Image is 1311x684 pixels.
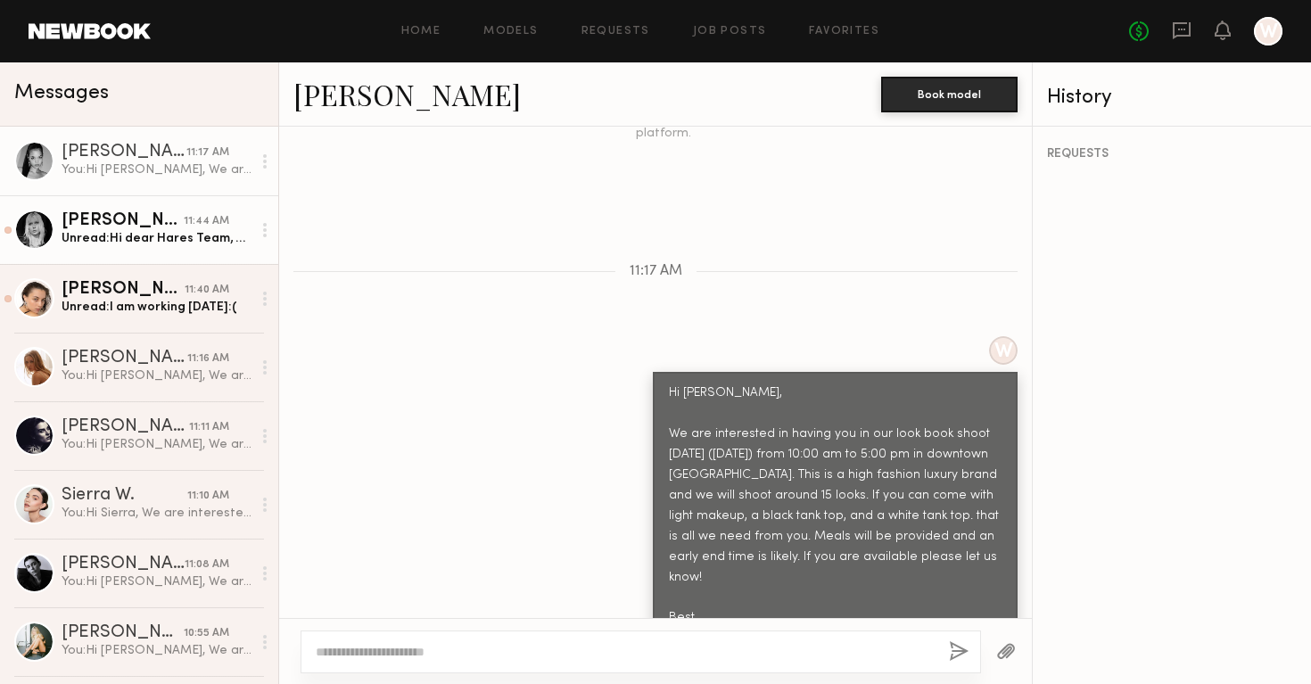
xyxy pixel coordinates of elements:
[184,213,229,230] div: 11:44 AM
[293,75,521,113] a: [PERSON_NAME]
[189,419,229,436] div: 11:11 AM
[62,418,189,436] div: [PERSON_NAME]
[186,144,229,161] div: 11:17 AM
[62,624,184,642] div: [PERSON_NAME]
[630,264,682,279] span: 11:17 AM
[185,282,229,299] div: 11:40 AM
[581,26,650,37] a: Requests
[62,487,187,505] div: Sierra W.
[62,642,251,659] div: You: Hi [PERSON_NAME], We are interested in having you in our look book shoot [DATE] from 10:00 a...
[401,26,441,37] a: Home
[881,86,1018,101] a: Book model
[62,436,251,453] div: You: Hi [PERSON_NAME], We are interested in having you in our look book shoot [DATE] ([DATE]) fro...
[62,161,251,178] div: You: Hi [PERSON_NAME], We are interested in having you in our look book shoot [DATE] ([DATE]) fro...
[184,625,229,642] div: 10:55 AM
[62,505,251,522] div: You: Hi Sierra, We are interested in having you in our look book shoot [DATE] ([DATE]) from 10:00...
[881,77,1018,112] button: Book model
[693,26,767,37] a: Job Posts
[1254,17,1282,45] a: W
[62,144,186,161] div: [PERSON_NAME]
[483,26,538,37] a: Models
[62,367,251,384] div: You: Hi [PERSON_NAME], We are interested in having you in our look book shoot [DATE] ([DATE]) fro...
[1047,87,1297,108] div: History
[669,383,1002,649] div: Hi [PERSON_NAME], We are interested in having you in our look book shoot [DATE] ([DATE]) from 10:...
[185,556,229,573] div: 11:08 AM
[187,350,229,367] div: 11:16 AM
[62,212,184,230] div: [PERSON_NAME]
[187,488,229,505] div: 11:10 AM
[62,299,251,316] div: Unread: I am working [DATE]:(
[62,556,185,573] div: [PERSON_NAME]
[62,230,251,247] div: Unread: Hi dear Hares Team, hope you are well. I’m interested and available [DATE] 😊 Sure I can c...
[62,350,187,367] div: [PERSON_NAME]
[809,26,879,37] a: Favorites
[62,573,251,590] div: You: Hi [PERSON_NAME], We are interested in having you in our look book shoot [DATE] from 10:00 a...
[1047,148,1297,161] div: REQUESTS
[14,83,109,103] span: Messages
[62,281,185,299] div: [PERSON_NAME]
